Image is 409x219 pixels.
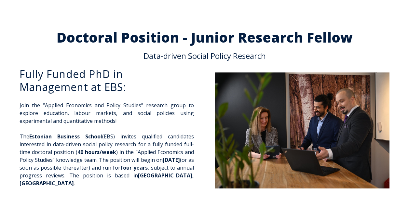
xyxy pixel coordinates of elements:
span: 40 hours/week [77,148,116,156]
span: [DATE] [163,156,180,163]
h3: Fully Funded PhD in Management at EBS: [20,68,194,94]
span: Estonian Business School [29,133,102,140]
span: four years [120,164,148,171]
p: Join the “Applied Economics and Policy Studies” research group to explore education, labour marke... [20,101,194,125]
img: DSC_0993 [215,72,389,188]
h2: Doctoral Position - Junior Research Fellow [13,31,396,44]
p: The (EBS) invites qualified candidates interested in data-driven social policy research for a ful... [20,133,194,187]
p: Data-driven Social Policy Research [13,52,396,60]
